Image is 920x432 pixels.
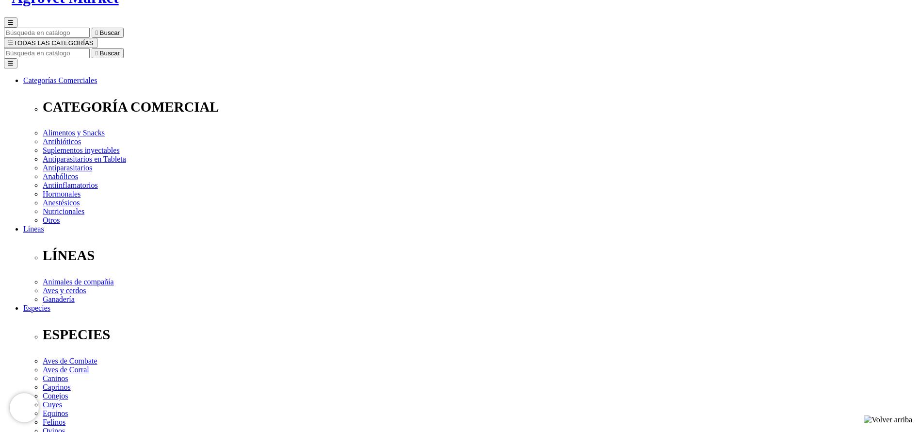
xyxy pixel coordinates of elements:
[4,58,17,68] button: ☰
[43,409,68,417] a: Equinos
[864,415,912,424] img: Volver arriba
[43,366,89,374] a: Aves de Corral
[43,286,86,295] a: Aves y cerdos
[43,400,62,409] a: Cuyes
[100,29,120,36] span: Buscar
[43,357,97,365] a: Aves de Combate
[43,172,78,181] a: Anabólicos
[8,39,14,47] span: ☰
[43,137,81,146] a: Antibióticos
[43,181,98,189] a: Antiinflamatorios
[43,295,75,303] a: Ganadería
[23,76,97,84] a: Categorías Comerciales
[92,48,124,58] button:  Buscar
[43,164,92,172] a: Antiparasitarios
[92,28,124,38] button:  Buscar
[100,50,120,57] span: Buscar
[43,155,126,163] a: Antiparasitarios en Tableta
[43,278,114,286] a: Animales de compañía
[23,225,44,233] a: Líneas
[43,327,916,343] p: ESPECIES
[43,392,68,400] a: Conejos
[4,38,97,48] button: ☰TODAS LAS CATEGORÍAS
[43,190,81,198] a: Hormonales
[43,248,916,264] p: LÍNEAS
[43,129,105,137] a: Alimentos y Snacks
[43,199,80,207] a: Anestésicos
[43,146,120,154] a: Suplementos inyectables
[23,304,50,312] a: Especies
[4,28,90,38] input: Buscar
[96,50,98,57] i: 
[43,374,68,382] a: Caninos
[8,19,14,26] span: ☰
[43,383,71,391] a: Caprinos
[10,393,39,422] iframe: Brevo live chat
[4,17,17,28] button: ☰
[43,207,84,216] a: Nutricionales
[43,418,65,426] a: Felinos
[43,99,916,115] p: CATEGORÍA COMERCIAL
[4,48,90,58] input: Buscar
[96,29,98,36] i: 
[43,216,60,224] a: Otros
